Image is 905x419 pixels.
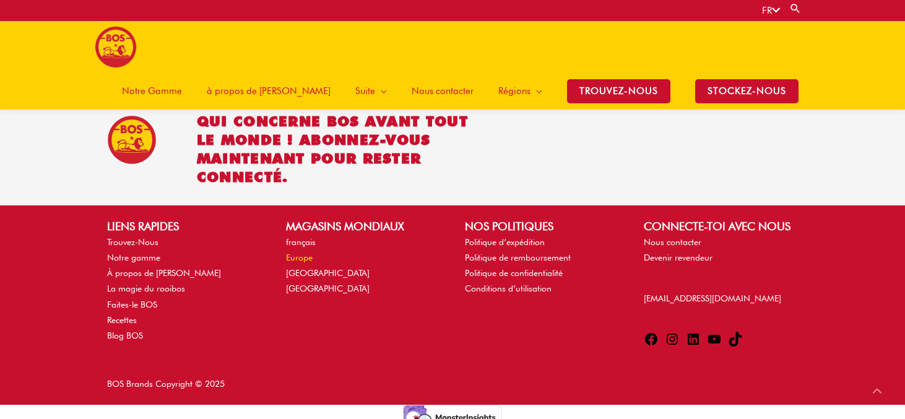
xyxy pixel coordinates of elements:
h2: MAGASINS MONDIAUX [286,218,440,235]
a: Politique de confidentialité [465,268,563,278]
a: Notre Gamme [110,72,194,110]
div: BOS Brands Copyright © 2025 [95,376,453,392]
a: Devenir revendeur [644,253,712,262]
a: La magie du rooibos [107,283,185,293]
a: Recettes [107,315,137,325]
a: Suite [343,72,399,110]
a: Blog BOS [107,330,143,340]
a: Politique d’expédition [465,237,545,247]
a: Europe [286,253,313,262]
a: Notre gamme [107,253,160,262]
img: BOS Ice Tea [107,115,157,165]
a: [GEOGRAPHIC_DATA] [286,268,370,278]
a: Conditions d’utilisation [465,283,552,293]
a: TROUVEZ-NOUS [555,72,683,110]
nav: Site Navigation [100,72,811,110]
span: TROUVEZ-NOUS [567,79,670,103]
nav: MAGASINS MONDIAUX [286,235,440,297]
nav: LIENS RAPIDES [107,235,261,343]
a: à propos de [PERSON_NAME] [194,72,343,110]
h2: LIENS RAPIDES [107,218,261,235]
a: [EMAIL_ADDRESS][DOMAIN_NAME] [644,293,781,303]
a: Nous contacter [644,237,701,247]
h2: Connecte-toi avec nous [644,218,798,235]
nav: NOS POLITIQUES [465,235,619,297]
a: Search button [789,2,802,14]
a: Faites-le BOS [107,300,157,309]
span: Suite [355,72,375,110]
a: [GEOGRAPHIC_DATA] [286,283,370,293]
h2: NOS POLITIQUES [465,218,619,235]
nav: Connecte-toi avec nous [644,235,798,266]
span: à propos de [PERSON_NAME] [207,72,331,110]
a: français [286,237,316,247]
span: stockez-nous [695,79,799,103]
span: Nous contacter [412,72,474,110]
span: Régions [498,72,530,110]
a: FR [762,5,780,16]
a: Régions [486,72,555,110]
a: Nous contacter [399,72,486,110]
span: Notre Gamme [122,72,182,110]
a: À propos de [PERSON_NAME] [107,268,221,278]
h2: Allez-y – découvrez tout ce qui concerne BOS avant tout le monde ! Abonnez-vous maintenant pour r... [197,93,479,186]
img: BOS logo finals-200px [95,26,137,68]
a: Trouvez-Nous [107,237,158,247]
a: stockez-nous [683,72,811,110]
a: Politique de remboursement [465,253,571,262]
